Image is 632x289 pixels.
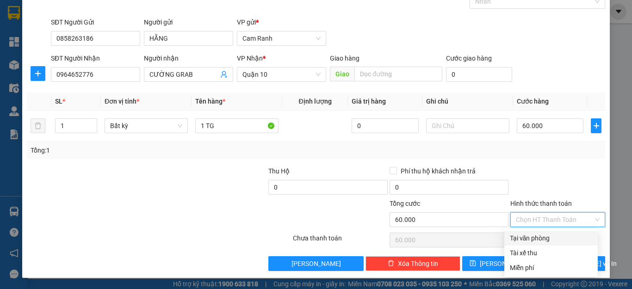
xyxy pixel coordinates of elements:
div: Tại văn phòng [510,233,592,243]
span: Tên hàng [195,98,225,105]
span: Giao [330,67,354,81]
input: VD: Bàn, Ghế [195,118,279,133]
div: Tài xế thu [510,248,592,258]
button: plus [591,118,601,133]
span: plus [31,70,45,77]
span: Tổng cước [390,200,420,207]
div: Miễn phí [510,263,592,273]
input: 0 [352,118,418,133]
span: Giao hàng [330,55,359,62]
div: SĐT Người Nhận [51,53,140,63]
div: Người gửi [144,17,233,27]
span: Phí thu hộ khách nhận trả [397,166,479,176]
span: [PERSON_NAME] [480,258,529,269]
label: Hình thức thanh toán [510,200,572,207]
span: save [470,260,476,267]
th: Ghi chú [422,92,513,111]
button: delete [31,118,45,133]
span: down [89,127,95,132]
span: Cước hàng [517,98,549,105]
div: SĐT Người Gửi [51,17,140,27]
div: Người nhận [144,53,233,63]
button: save[PERSON_NAME] [462,256,533,271]
button: plus [31,66,45,81]
span: SL [55,98,62,105]
button: deleteXóa Thông tin [366,256,460,271]
label: Cước giao hàng [446,55,492,62]
span: Bất kỳ [110,119,182,133]
input: Ghi Chú [426,118,509,133]
input: Dọc đường [354,67,442,81]
span: Thu Hộ [268,167,290,175]
span: Increase Value [87,119,97,126]
div: Chưa thanh toán [292,233,389,249]
span: plus [591,122,601,129]
span: Cam Ranh [242,31,321,45]
input: Cước giao hàng [446,67,512,82]
span: [PERSON_NAME] [291,258,341,269]
span: user-add [220,71,228,78]
span: Giá trị hàng [352,98,386,105]
span: delete [388,260,394,267]
span: up [89,120,95,126]
button: printer[PERSON_NAME] và In [534,256,605,271]
span: Decrease Value [87,126,97,133]
span: VP Nhận [237,55,263,62]
div: VP gửi [237,17,326,27]
span: Xóa Thông tin [398,258,438,269]
button: [PERSON_NAME] [268,256,363,271]
div: Tổng: 1 [31,145,245,155]
span: Quận 10 [242,68,321,81]
span: Định lượng [298,98,331,105]
span: Đơn vị tính [105,98,139,105]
